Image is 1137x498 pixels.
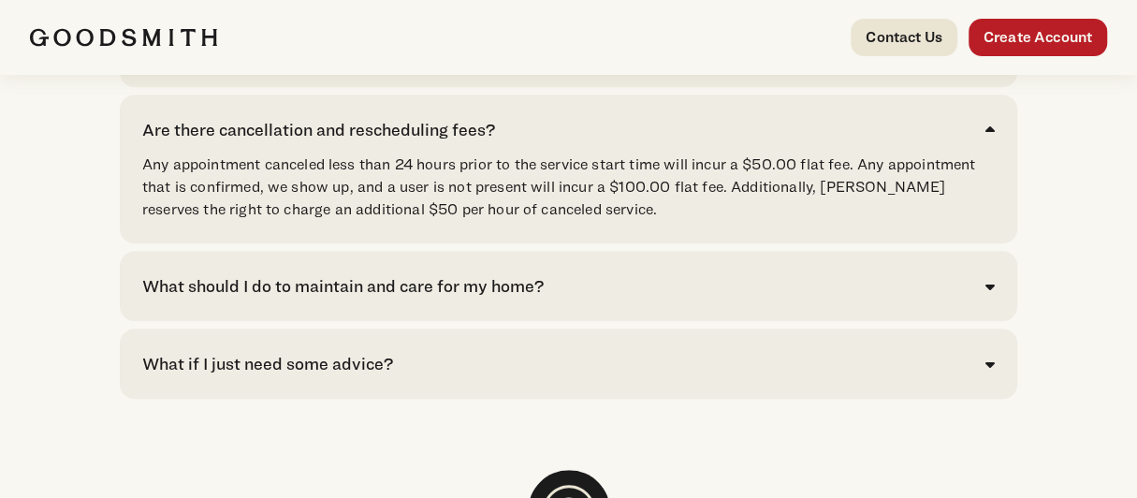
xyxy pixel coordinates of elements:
div: Are there cancellation and rescheduling fees? [142,117,495,142]
a: Create Account [969,19,1107,56]
div: What should I do to maintain and care for my home? [142,273,544,299]
div: What if I just need some advice? [142,351,393,376]
p: Any appointment canceled less than 24 hours prior to the service start time will incur a $50.00 f... [142,154,995,221]
img: Goodsmith [30,28,217,47]
a: Contact Us [851,19,957,56]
